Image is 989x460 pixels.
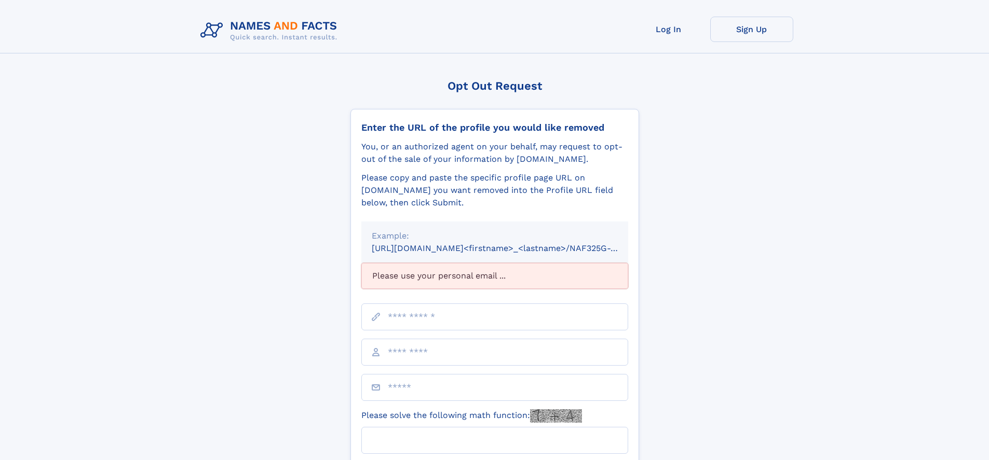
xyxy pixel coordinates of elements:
label: Please solve the following math function: [361,409,582,423]
a: Sign Up [710,17,793,42]
img: Logo Names and Facts [196,17,346,45]
div: Example: [372,230,618,242]
div: You, or an authorized agent on your behalf, may request to opt-out of the sale of your informatio... [361,141,628,165]
div: Opt Out Request [350,79,639,92]
div: Enter the URL of the profile you would like removed [361,122,628,133]
a: Log In [627,17,710,42]
div: Please use your personal email ... [361,263,628,289]
small: [URL][DOMAIN_NAME]<firstname>_<lastname>/NAF325G-xxxxxxxx [372,243,648,253]
div: Please copy and paste the specific profile page URL on [DOMAIN_NAME] you want removed into the Pr... [361,172,628,209]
